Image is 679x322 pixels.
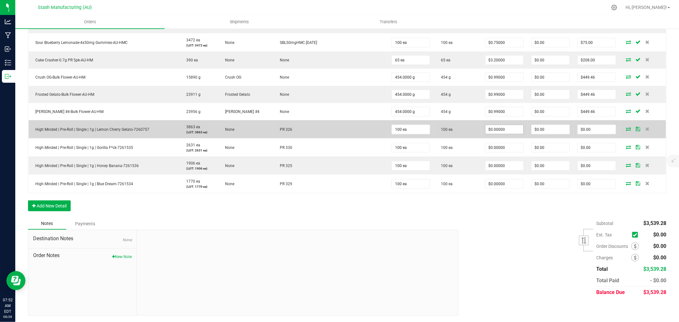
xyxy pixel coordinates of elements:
a: Shipments [165,15,314,29]
input: 0 [392,73,430,82]
span: 454 g [438,92,451,97]
input: 0 [532,107,569,116]
input: 0 [578,73,616,82]
button: New Note [112,254,132,260]
input: 0 [485,38,523,47]
input: 0 [485,107,523,116]
span: Save Order Detail [633,181,643,185]
span: 454 g [438,109,451,114]
span: None [222,182,234,186]
span: None [222,40,234,45]
input: 0 [485,90,523,99]
span: Delete Order Detail [643,58,652,61]
span: Charges [596,255,631,260]
p: 08/28 [3,314,12,319]
input: 0 [485,73,523,82]
input: 0 [485,161,523,170]
input: 0 [578,125,616,134]
span: None [277,75,289,80]
span: Crush OG [222,75,241,80]
input: 0 [578,179,616,188]
input: 0 [392,38,430,47]
div: Manage settings [610,4,618,10]
span: High Minded | Pre-Roll | Single | 1g | Gorilla F*ck-7261535 [32,145,133,150]
span: $3,539.28 [643,220,666,226]
span: Delete Order Detail [643,75,652,79]
span: 65 ea [438,58,450,62]
p: (LOT: 1906 ea) [183,166,214,171]
span: Orders [75,19,105,25]
span: Save Order Detail [633,145,643,149]
span: $0.00 [653,232,666,238]
span: $3,539.28 [643,289,666,295]
input: 0 [392,161,430,170]
span: Save Order Detail [633,58,643,61]
span: SBL50mgHMC.[DATE] [277,40,317,45]
span: None [222,164,234,168]
input: 0 [578,161,616,170]
inline-svg: Outbound [5,73,11,80]
span: Balance Due [596,289,625,295]
input: 0 [392,179,430,188]
p: (LOT: 3863 ea) [183,130,214,135]
span: None [123,238,132,242]
input: 0 [485,143,523,152]
span: Save Order Detail [633,127,643,131]
input: 0 [532,38,569,47]
span: Delete Order Detail [643,109,652,113]
span: High Minded | Pre-Roll | Single | 1g | Lemon Cherry Gelato-7260757 [32,127,150,132]
inline-svg: Inbound [5,46,11,52]
span: $0.00 [653,255,666,261]
span: Delete Order Detail [643,40,652,44]
input: 0 [392,56,430,65]
span: 23956 g [183,109,201,114]
span: Delete Order Detail [643,92,652,96]
p: (LOT: 2631 ea) [183,148,214,153]
span: Total Paid [596,277,619,283]
div: Payments [66,218,104,229]
input: 0 [485,179,523,188]
span: 3863 ea [183,125,200,129]
span: [PERSON_NAME] #4-Bulk Flower-AU-HM [32,109,104,114]
span: PR 326 [277,127,292,132]
span: 2631 ea [183,143,200,147]
span: $0.00 [653,243,666,249]
span: Order Discounts [596,244,631,249]
span: Delete Order Detail [643,127,652,131]
span: None [222,145,234,150]
span: PR 330 [277,145,292,150]
span: Order Notes [33,252,132,259]
input: 0 [392,90,430,99]
input: 0 [392,125,430,134]
span: Crush OG-Bulk Flower-AU-HM [32,75,86,80]
div: Notes [28,218,66,230]
span: Delete Order Detail [643,145,652,149]
span: None [277,109,289,114]
a: Transfers [314,15,463,29]
span: Save Order Detail [633,92,643,96]
input: 0 [532,161,569,170]
span: $3,539.28 [643,266,666,272]
span: 3472 ea [183,38,200,42]
span: PR 329 [277,182,292,186]
span: High Minded | Pre-Roll | Single | 1g | Blue Dream-7261534 [32,182,133,186]
p: (LOT: 3472 ea) [183,43,214,48]
span: Cake Crasher-0.7g PR 5pk-AU-HM [32,58,93,62]
p: 07:52 AM EDT [3,297,12,314]
span: None [222,127,234,132]
span: 100 ea [438,164,453,168]
span: Shipments [221,19,258,25]
span: Save Order Detail [633,163,643,167]
span: 100 ea [438,127,453,132]
button: Add New Detail [28,200,71,211]
span: 23911 g [183,92,201,97]
span: Subtotal [596,221,613,226]
span: 390 ea [183,58,198,62]
a: Orders [15,15,165,29]
span: Stash Manufacturing (AU) [38,5,92,10]
inline-svg: Analytics [5,18,11,25]
span: Delete Order Detail [643,163,652,167]
input: 0 [578,90,616,99]
input: 0 [485,56,523,65]
span: Frosted Gelato-Bulk Flower-AU-HM [32,92,95,97]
